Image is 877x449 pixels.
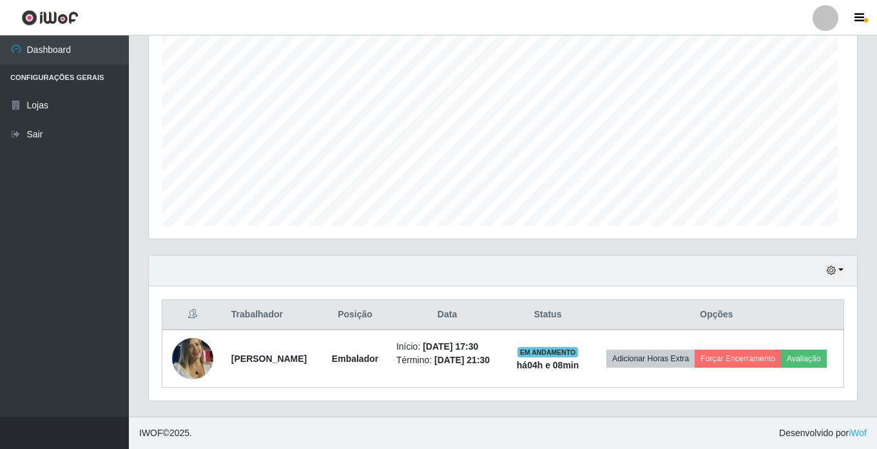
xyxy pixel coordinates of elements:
[434,355,490,365] time: [DATE] 21:30
[224,300,322,330] th: Trabalhador
[695,350,781,368] button: Forçar Encerramento
[517,360,579,370] strong: há 04 h e 08 min
[231,354,307,364] strong: [PERSON_NAME]
[849,428,867,438] a: iWof
[139,428,163,438] span: IWOF
[606,350,695,368] button: Adicionar Horas Extra
[139,426,192,440] span: © 2025 .
[396,340,498,354] li: Início:
[517,347,579,357] span: EM ANDAMENTO
[779,426,867,440] span: Desenvolvido por
[781,350,827,368] button: Avaliação
[396,354,498,367] li: Término:
[332,354,378,364] strong: Embalador
[590,300,844,330] th: Opções
[423,341,478,352] time: [DATE] 17:30
[506,300,590,330] th: Status
[322,300,389,330] th: Posição
[21,10,79,26] img: CoreUI Logo
[172,329,213,388] img: 1733239406405.jpeg
[389,300,506,330] th: Data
